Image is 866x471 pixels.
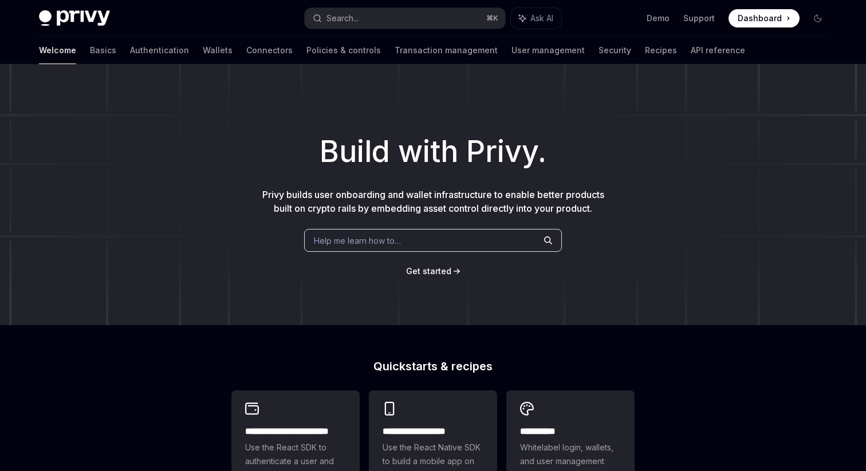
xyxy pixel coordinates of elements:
img: dark logo [39,10,110,26]
a: Security [599,37,631,64]
span: ⌘ K [486,14,498,23]
a: Recipes [645,37,677,64]
a: Authentication [130,37,189,64]
a: Policies & controls [306,37,381,64]
h1: Build with Privy. [18,129,848,174]
a: Basics [90,37,116,64]
a: Wallets [203,37,233,64]
button: Ask AI [511,8,561,29]
span: Dashboard [738,13,782,24]
span: Privy builds user onboarding and wallet infrastructure to enable better products built on crypto ... [262,189,604,214]
div: Search... [326,11,359,25]
span: Help me learn how to… [314,235,401,247]
a: User management [511,37,585,64]
a: Demo [647,13,670,24]
span: Ask AI [530,13,553,24]
a: Dashboard [729,9,800,27]
a: Transaction management [395,37,498,64]
a: Support [683,13,715,24]
button: Toggle dark mode [809,9,827,27]
a: API reference [691,37,745,64]
h2: Quickstarts & recipes [231,361,635,372]
a: Get started [406,266,451,277]
span: Get started [406,266,451,276]
a: Welcome [39,37,76,64]
button: Search...⌘K [305,8,505,29]
a: Connectors [246,37,293,64]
